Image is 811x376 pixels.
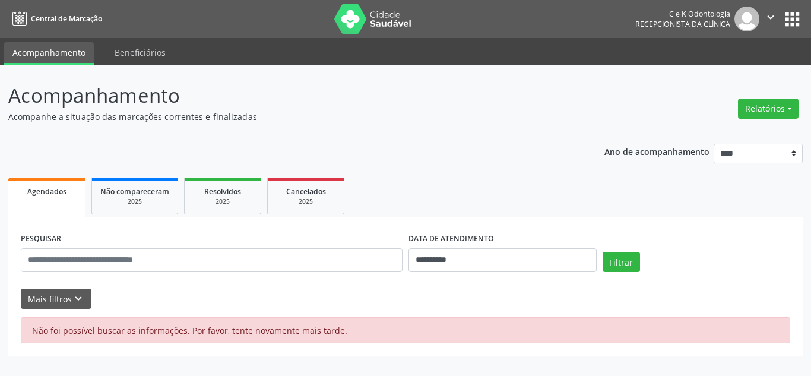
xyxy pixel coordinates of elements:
[21,317,790,343] div: Não foi possível buscar as informações. Por favor, tente novamente mais tarde.
[8,110,565,123] p: Acompanhe a situação das marcações correntes e finalizadas
[193,197,252,206] div: 2025
[8,81,565,110] p: Acompanhamento
[635,9,730,19] div: C e K Odontologia
[27,187,66,197] span: Agendados
[764,11,777,24] i: 
[21,230,61,248] label: PESQUISAR
[603,252,640,272] button: Filtrar
[759,7,782,31] button: 
[106,42,174,63] a: Beneficiários
[604,144,709,159] p: Ano de acompanhamento
[286,187,326,197] span: Cancelados
[100,187,169,197] span: Não compareceram
[276,197,335,206] div: 2025
[738,99,799,119] button: Relatórios
[4,42,94,65] a: Acompanhamento
[204,187,241,197] span: Resolvidos
[635,19,730,29] span: Recepcionista da clínica
[408,230,494,248] label: DATA DE ATENDIMENTO
[21,289,91,309] button: Mais filtroskeyboard_arrow_down
[734,7,759,31] img: img
[31,14,102,24] span: Central de Marcação
[100,197,169,206] div: 2025
[72,292,85,305] i: keyboard_arrow_down
[782,9,803,30] button: apps
[8,9,102,29] a: Central de Marcação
